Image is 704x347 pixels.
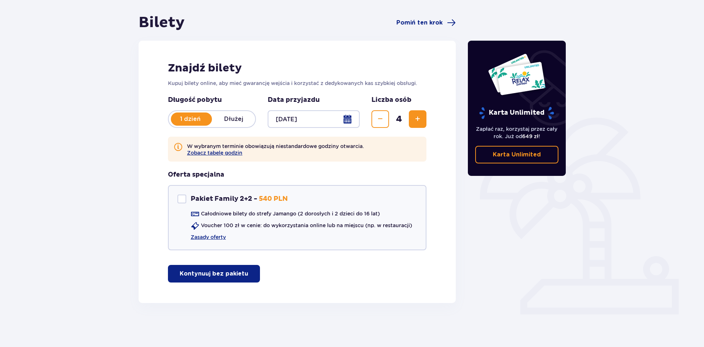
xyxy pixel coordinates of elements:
[201,222,412,229] p: Voucher 100 zł w cenie: do wykorzystania online lub na miejscu (np. w restauracji)
[522,133,539,139] span: 649 zł
[396,18,456,27] a: Pomiń ten krok
[212,115,255,123] p: Dłużej
[259,195,288,203] p: 540 PLN
[390,114,407,125] span: 4
[168,170,224,179] h3: Oferta specjalna
[168,61,426,75] h2: Znajdź bilety
[191,233,226,241] a: Zasady oferty
[371,96,411,104] p: Liczba osób
[488,53,546,96] img: Dwie karty całoroczne do Suntago z napisem 'UNLIMITED RELAX', na białym tle z tropikalnymi liśćmi...
[168,265,260,283] button: Kontynuuj bez pakietu
[371,110,389,128] button: Zmniejsz
[168,80,426,87] p: Kupuj bilety online, aby mieć gwarancję wejścia i korzystać z dedykowanych kas szybkiej obsługi.
[187,150,242,156] button: Zobacz tabelę godzin
[191,195,257,203] p: Pakiet Family 2+2 -
[168,96,256,104] p: Długość pobytu
[201,210,380,217] p: Całodniowe bilety do strefy Jamango (2 dorosłych i 2 dzieci do 16 lat)
[139,14,185,32] h1: Bilety
[475,146,559,163] a: Karta Unlimited
[409,110,426,128] button: Zwiększ
[268,96,320,104] p: Data przyjazdu
[493,151,541,159] p: Karta Unlimited
[187,143,364,156] p: W wybranym terminie obowiązują niestandardowe godziny otwarcia.
[475,125,559,140] p: Zapłać raz, korzystaj przez cały rok. Już od !
[169,115,212,123] p: 1 dzień
[180,270,248,278] p: Kontynuuj bez pakietu
[396,19,443,27] span: Pomiń ten krok
[478,107,555,119] p: Karta Unlimited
